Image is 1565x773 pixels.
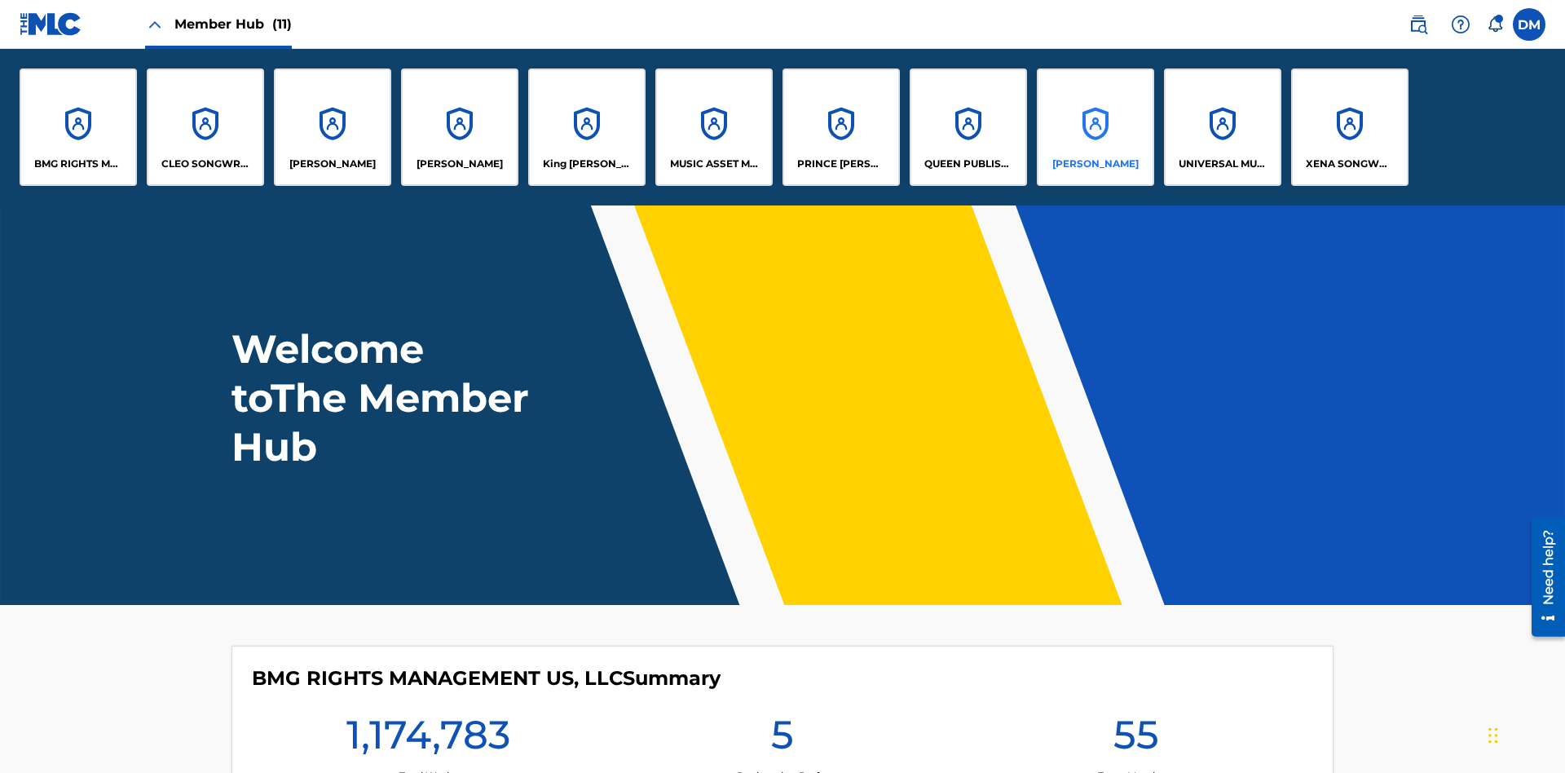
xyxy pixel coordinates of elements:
h4: BMG RIGHTS MANAGEMENT US, LLC [252,666,721,691]
h1: Welcome to The Member Hub [231,325,536,471]
a: AccountsXENA SONGWRITER [1291,68,1408,186]
p: QUEEN PUBLISHA [924,157,1013,171]
iframe: Resource Center [1519,511,1565,645]
iframe: Chat Widget [1483,695,1565,773]
a: AccountsQUEEN PUBLISHA [910,68,1027,186]
p: King McTesterson [543,157,632,171]
a: AccountsBMG RIGHTS MANAGEMENT US, LLC [20,68,137,186]
p: ELVIS COSTELLO [289,157,376,171]
img: help [1451,15,1470,34]
p: XENA SONGWRITER [1306,157,1395,171]
h1: 5 [771,710,794,769]
a: AccountsMUSIC ASSET MANAGEMENT (MAM) [655,68,773,186]
h1: 1,174,783 [346,710,510,769]
div: Notifications [1487,16,1503,33]
img: MLC Logo [20,12,82,36]
a: Accounts[PERSON_NAME] [274,68,391,186]
p: BMG RIGHTS MANAGEMENT US, LLC [34,157,123,171]
a: Public Search [1402,8,1435,41]
a: AccountsUNIVERSAL MUSIC PUB GROUP [1164,68,1281,186]
div: Help [1444,8,1477,41]
span: (11) [272,16,292,32]
a: Accounts[PERSON_NAME] [401,68,518,186]
img: Close [145,15,165,34]
p: UNIVERSAL MUSIC PUB GROUP [1179,157,1267,171]
a: AccountsKing [PERSON_NAME] [528,68,646,186]
div: Drag [1488,711,1498,760]
a: AccountsPRINCE [PERSON_NAME] [782,68,900,186]
span: Member Hub [174,15,292,33]
h1: 55 [1113,710,1159,769]
a: Accounts[PERSON_NAME] [1037,68,1154,186]
img: search [1408,15,1428,34]
p: RONALD MCTESTERSON [1052,157,1139,171]
a: AccountsCLEO SONGWRITER [147,68,264,186]
p: EYAMA MCSINGER [417,157,503,171]
div: User Menu [1513,8,1545,41]
p: PRINCE MCTESTERSON [797,157,886,171]
p: CLEO SONGWRITER [161,157,250,171]
p: MUSIC ASSET MANAGEMENT (MAM) [670,157,759,171]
